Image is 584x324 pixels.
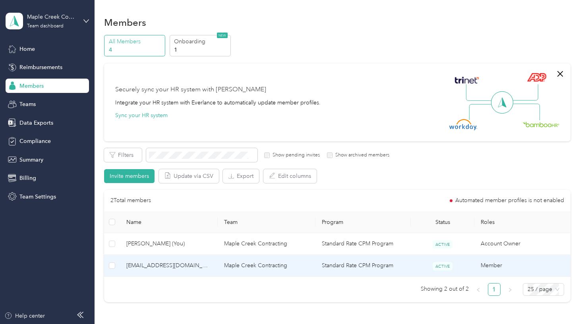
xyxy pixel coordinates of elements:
[115,98,321,107] div: Integrate your HR system with Everlance to automatically update member profiles.
[120,255,218,277] td: rinkles12@yahoo.com
[217,33,228,38] span: NEW
[27,24,64,29] div: Team dashboard
[110,196,151,205] p: 2 Total members
[120,211,218,233] th: Name
[19,63,62,71] span: Reimbursements
[523,121,559,127] img: BambooHR
[333,152,389,159] label: Show archived members
[174,37,228,46] p: Onboarding
[19,100,36,108] span: Teams
[270,152,320,159] label: Show pending invites
[19,82,44,90] span: Members
[504,283,516,296] li: Next Page
[472,283,485,296] li: Previous Page
[474,255,572,277] td: Member
[19,119,53,127] span: Data Exports
[476,287,481,292] span: left
[126,261,211,270] span: [EMAIL_ADDRESS][DOMAIN_NAME]
[19,45,35,53] span: Home
[466,84,494,101] img: Line Left Up
[115,85,266,94] div: Securely sync your HR system with [PERSON_NAME]
[27,13,77,21] div: Maple Creek Contracting
[315,211,411,233] th: Program
[218,211,315,233] th: Team
[104,169,155,183] button: Invite members
[474,233,572,255] td: Account Owner
[504,283,516,296] button: right
[523,283,564,296] div: Page Size
[19,156,43,164] span: Summary
[488,283,500,295] a: 1
[4,312,45,320] button: Help center
[449,119,477,130] img: Workday
[126,239,211,248] span: [PERSON_NAME] (You)
[455,198,564,203] span: Automated member profiles is not enabled
[453,75,481,86] img: Trinet
[19,174,36,182] span: Billing
[512,104,540,121] img: Line Right Down
[104,18,146,27] h1: Members
[508,287,512,292] span: right
[218,255,315,277] td: Maple Creek Contracting
[115,111,168,120] button: Sync your HR system
[120,233,218,255] td: John (You)
[109,37,163,46] p: All Members
[511,84,538,101] img: Line Right Up
[315,255,411,277] td: Standard Rate CPM Program
[433,240,453,249] span: ACTIVE
[104,148,142,162] button: Filters
[19,193,56,201] span: Team Settings
[159,169,219,183] button: Update via CSV
[474,211,572,233] th: Roles
[218,233,315,255] td: Maple Creek Contracting
[469,104,497,120] img: Line Left Down
[488,283,501,296] li: 1
[433,262,453,270] span: ACTIVE
[315,233,411,255] td: Standard Rate CPM Program
[421,283,469,295] span: Showing 2 out of 2
[540,280,584,324] iframe: Everlance-gr Chat Button Frame
[223,169,259,183] button: Export
[263,169,317,183] button: Edit columns
[527,73,546,82] img: ADP
[472,283,485,296] button: left
[126,219,211,226] span: Name
[411,211,474,233] th: Status
[109,46,163,54] p: 4
[174,46,228,54] p: 1
[19,137,51,145] span: Compliance
[528,283,559,295] span: 25 / page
